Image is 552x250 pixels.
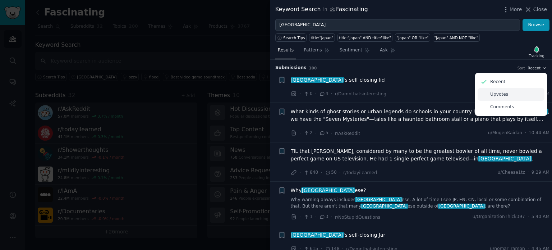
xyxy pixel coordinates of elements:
[291,231,386,239] span: 's self-closing Jar
[490,104,514,110] p: Comments
[275,33,307,42] button: Search Tips
[528,214,529,220] span: ·
[339,35,391,40] div: title:"japan" AND title:"like"
[301,45,332,59] a: Patterns
[331,213,332,221] span: ·
[291,197,550,209] a: Why warning always includes[GEOGRAPHIC_DATA]ese. A lot of time I see JP, EN, CN, local or some co...
[355,197,402,202] span: [GEOGRAPHIC_DATA]
[331,90,332,97] span: ·
[490,91,508,98] p: Upvotes
[275,45,296,59] a: Results
[532,169,549,176] span: 9:29 AM
[397,35,429,40] div: "japan" OR "like"
[525,130,526,136] span: ·
[524,6,547,13] button: Close
[290,232,344,238] span: [GEOGRAPHIC_DATA]
[321,169,322,176] span: ·
[380,47,388,54] span: Ask
[291,187,366,194] a: Why[GEOGRAPHIC_DATA]ese?
[335,215,380,220] span: r/NoStupidQuestions
[283,35,305,40] span: Search Tips
[275,65,307,71] span: Submission s
[278,47,294,54] span: Results
[291,76,385,84] a: [GEOGRAPHIC_DATA]'s self closing lid
[438,204,485,209] span: [GEOGRAPHIC_DATA]
[323,6,327,13] span: in
[517,65,525,71] div: Sort
[532,214,549,220] span: 5:40 AM
[343,170,377,175] span: r/todayilearned
[529,130,549,136] span: 10:44 AM
[529,53,544,58] div: Tracking
[490,79,505,85] p: Recent
[528,65,540,71] span: Recent
[319,91,328,97] span: 4
[299,129,301,137] span: ·
[340,47,362,54] span: Sentiment
[275,19,520,31] input: Try a keyword related to your business
[311,35,333,40] div: title:"japan"
[488,130,522,136] span: u/MugenKaidan
[309,33,335,42] a: title:"japan"
[303,91,312,97] span: 0
[434,35,478,40] div: "japan" AND NOT "like"
[478,156,532,162] span: [GEOGRAPHIC_DATA]
[526,44,547,59] button: Tracking
[510,6,522,13] span: More
[291,108,550,123] a: What kinds of ghost stories or urban legends do schools in your country have? In[GEOGRAPHIC_DATA]...
[299,213,301,221] span: ·
[528,169,529,176] span: ·
[303,169,318,176] span: 840
[290,77,344,83] span: [GEOGRAPHIC_DATA]
[533,6,547,13] span: Close
[291,231,386,239] a: [GEOGRAPHIC_DATA]'s self-closing Jar
[331,129,332,137] span: ·
[502,6,522,13] button: More
[299,90,301,97] span: ·
[309,66,317,70] span: 100
[275,5,368,14] div: Keyword Search Fascinating
[291,147,550,163] a: TIL that [PERSON_NAME], considered by many to be the greatest bowler of all time, never bowled a ...
[303,214,312,220] span: 1
[291,108,550,123] span: What kinds of ghost stories or urban legends do schools in your country have? In , we have the "S...
[433,33,480,42] a: "japan" AND NOT "like"
[291,187,366,194] span: Why ese?
[339,169,341,176] span: ·
[319,214,328,220] span: 3
[335,131,360,136] span: r/AskReddit
[395,33,430,42] a: "japan" OR "like"
[315,90,317,97] span: ·
[528,65,547,71] button: Recent
[335,91,386,96] span: r/Damnthatsinteresting
[523,19,549,31] button: Browse
[473,214,525,220] span: u/OrganizationThick397
[291,76,385,84] span: 's self closing lid
[315,213,317,221] span: ·
[360,204,408,209] span: [GEOGRAPHIC_DATA]
[303,130,312,136] span: 2
[337,33,392,42] a: title:"japan" AND title:"like"
[325,169,337,176] span: 50
[337,45,372,59] a: Sentiment
[315,129,317,137] span: ·
[301,187,355,193] span: [GEOGRAPHIC_DATA]
[377,45,398,59] a: Ask
[498,169,525,176] span: u/Cheese1tz
[319,130,328,136] span: 5
[304,47,322,54] span: Patterns
[299,169,301,176] span: ·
